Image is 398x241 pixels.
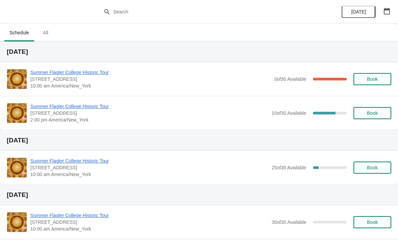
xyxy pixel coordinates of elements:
span: Summer Flagler College Historic Tour [30,158,268,164]
img: Summer Flagler College Historic Tour | 74 King Street, St. Augustine, FL, USA | 10:00 am America/... [7,212,27,232]
span: Summer Flagler College Historic Tour [30,103,268,110]
span: [STREET_ADDRESS] [30,76,271,82]
span: 10 of 30 Available [272,110,306,116]
span: 10:00 am America/New_York [30,171,268,178]
button: [DATE] [342,6,375,18]
img: Summer Flagler College Historic Tour | 74 King Street, St. Augustine, FL, USA | 10:00 am America/... [7,158,27,177]
span: Summer Flagler College Historic Tour [30,69,271,76]
span: Schedule [4,27,34,39]
span: 0 of 30 Available [274,76,306,82]
span: Book [367,110,378,116]
button: Book [353,216,391,228]
button: Book [353,162,391,174]
span: [DATE] [351,9,366,14]
span: Summer Flagler College Historic Tour [30,212,268,219]
span: 10:00 am America/New_York [30,82,271,89]
span: Book [367,219,378,225]
button: Book [353,73,391,85]
span: 10:00 am America/New_York [30,226,268,232]
h2: [DATE] [7,137,391,144]
span: All [37,27,54,39]
span: 30 of 30 Available [272,219,306,225]
span: [STREET_ADDRESS] [30,110,268,116]
span: Book [367,165,378,170]
span: [STREET_ADDRESS] [30,164,268,171]
span: Book [367,76,378,82]
img: Summer Flagler College Historic Tour | 74 King Street, St. Augustine, FL, USA | 10:00 am America/... [7,69,27,89]
span: 25 of 30 Available [272,165,306,170]
h2: [DATE] [7,192,391,198]
img: Summer Flagler College Historic Tour | 74 King Street, St. Augustine, FL, USA | 2:00 pm America/N... [7,103,27,123]
button: Book [353,107,391,119]
span: [STREET_ADDRESS] [30,219,268,226]
h2: [DATE] [7,48,391,55]
input: Search [113,6,298,18]
span: 2:00 pm America/New_York [30,116,268,123]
